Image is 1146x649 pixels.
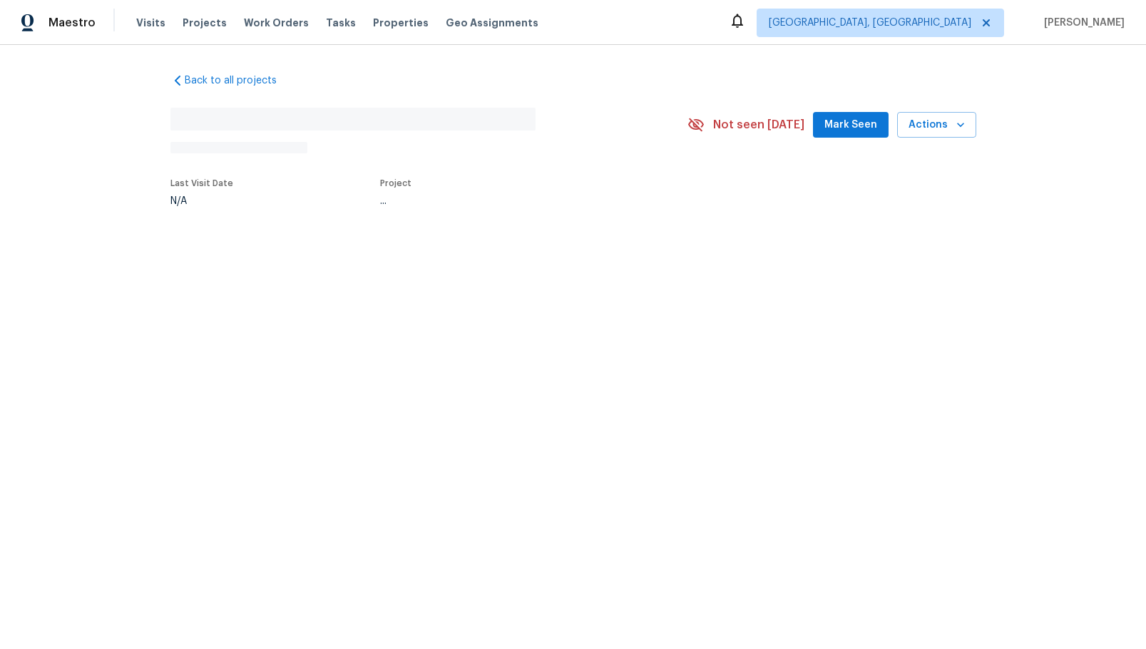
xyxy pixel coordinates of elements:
span: Properties [373,16,429,30]
a: Back to all projects [170,73,307,88]
button: Mark Seen [813,112,889,138]
span: Last Visit Date [170,179,233,188]
button: Actions [897,112,976,138]
div: ... [380,196,654,206]
span: Maestro [48,16,96,30]
span: Not seen [DATE] [713,118,804,132]
div: N/A [170,196,233,206]
span: Geo Assignments [446,16,538,30]
span: Tasks [326,18,356,28]
span: [PERSON_NAME] [1038,16,1125,30]
span: Work Orders [244,16,309,30]
span: Actions [909,116,965,134]
span: Visits [136,16,165,30]
span: Mark Seen [824,116,877,134]
span: Project [380,179,411,188]
span: Projects [183,16,227,30]
span: [GEOGRAPHIC_DATA], [GEOGRAPHIC_DATA] [769,16,971,30]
